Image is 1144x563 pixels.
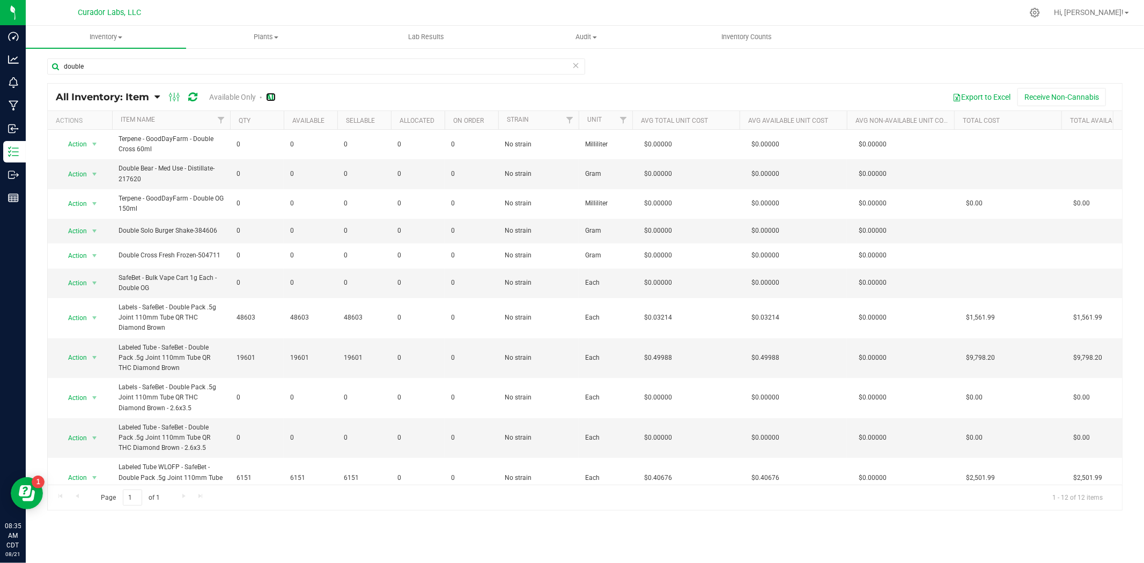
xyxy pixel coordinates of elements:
span: $0.00000 [853,310,892,325]
span: $0.00 [1068,390,1095,405]
span: Each [585,392,626,403]
span: $0.00000 [639,430,677,446]
a: Item Name [121,116,155,123]
inline-svg: Outbound [8,169,19,180]
span: No strain [505,353,572,363]
span: No strain [505,226,572,236]
span: 0 [237,198,277,209]
span: Labels - SafeBet - Double Pack .5g Joint 110mm Tube QR THC Diamond Brown - 2.6x3.5 [119,382,224,413]
span: $0.00000 [746,166,785,182]
input: 1 [123,490,142,506]
span: $0.00000 [853,166,892,182]
a: Total Available Cost [1070,117,1141,124]
a: Inventory Counts [666,26,826,48]
span: Action [58,276,87,291]
span: Each [585,433,626,443]
span: $0.00000 [853,196,892,211]
input: Search Item Name, Retail Display Name, SKU, Part Number... [47,58,585,75]
span: 0 [451,473,492,483]
span: select [88,470,101,485]
span: $0.00000 [853,470,892,486]
span: $0.00000 [746,248,785,263]
span: 0 [290,250,331,261]
span: 48603 [290,313,331,323]
a: Total Cost [963,117,1000,124]
span: 0 [397,250,438,261]
span: $0.00000 [639,248,677,263]
span: Terpene - GoodDayFarm - Double OG 150ml [119,194,224,214]
span: 6151 [290,473,331,483]
a: All Inventory: Item [56,91,154,103]
span: $0.40676 [639,470,677,486]
span: Action [58,248,87,263]
span: Each [585,473,626,483]
span: $0.00000 [746,390,785,405]
a: All [266,93,276,101]
span: Labeled Tube - SafeBet - Double Pack .5g Joint 110mm Tube QR THC Diamond Brown [119,343,224,374]
span: select [88,248,101,263]
span: Labels - SafeBet - Double Pack .5g Joint 110mm Tube QR THC Diamond Brown [119,302,224,334]
span: $0.00000 [853,430,892,446]
span: Gram [585,226,626,236]
span: 0 [344,250,385,261]
span: No strain [505,169,572,179]
span: Action [58,196,87,211]
span: 48603 [237,313,277,323]
span: Each [585,278,626,288]
a: Inventory [26,26,186,48]
span: $0.00000 [853,223,892,239]
span: 0 [290,169,331,179]
span: $0.03214 [746,310,785,325]
inline-svg: Manufacturing [8,100,19,111]
span: 0 [344,392,385,403]
span: 0 [344,278,385,288]
span: No strain [505,392,572,403]
span: 0 [451,198,492,209]
span: select [88,224,101,239]
a: Plants [186,26,346,48]
span: $0.00 [1068,196,1095,211]
span: 0 [397,139,438,150]
span: 0 [237,392,277,403]
span: select [88,350,101,365]
span: 0 [237,250,277,261]
inline-svg: Dashboard [8,31,19,42]
span: Labeled Tube WLOFP - SafeBet - Double Pack .5g Joint 110mm Tube QR THC Diamond Brown [119,462,224,493]
span: select [88,276,101,291]
span: Inventory [26,32,186,42]
span: 0 [237,433,277,443]
a: Avg Available Unit Cost [748,117,828,124]
span: 0 [451,353,492,363]
span: 0 [397,226,438,236]
span: Double Cross Fresh Frozen-504711 [119,250,224,261]
span: 0 [451,278,492,288]
span: select [88,137,101,152]
span: 0 [397,353,438,363]
span: select [88,310,101,325]
span: Milliliter [585,139,626,150]
button: Receive Non-Cannabis [1017,88,1106,106]
span: $0.00000 [853,275,892,291]
span: 0 [290,198,331,209]
span: No strain [505,198,572,209]
span: All Inventory: Item [56,91,149,103]
button: Export to Excel [946,88,1017,106]
span: No strain [505,278,572,288]
span: Hi, [PERSON_NAME]! [1054,8,1124,17]
span: Gram [585,169,626,179]
span: Each [585,313,626,323]
span: $0.03214 [639,310,677,325]
span: 0 [397,278,438,288]
span: Curador Labs, LLC [78,8,141,17]
span: $0.00000 [853,390,892,405]
span: 0 [290,139,331,150]
span: $0.00000 [639,166,677,182]
span: No strain [505,433,572,443]
a: Strain [507,116,529,123]
a: Avg Total Unit Cost [641,117,708,124]
span: $0.00000 [853,248,892,263]
span: 48603 [344,313,385,323]
span: $0.00000 [639,196,677,211]
span: Terpene - GoodDayFarm - Double Cross 60ml [119,134,224,154]
span: select [88,196,101,211]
